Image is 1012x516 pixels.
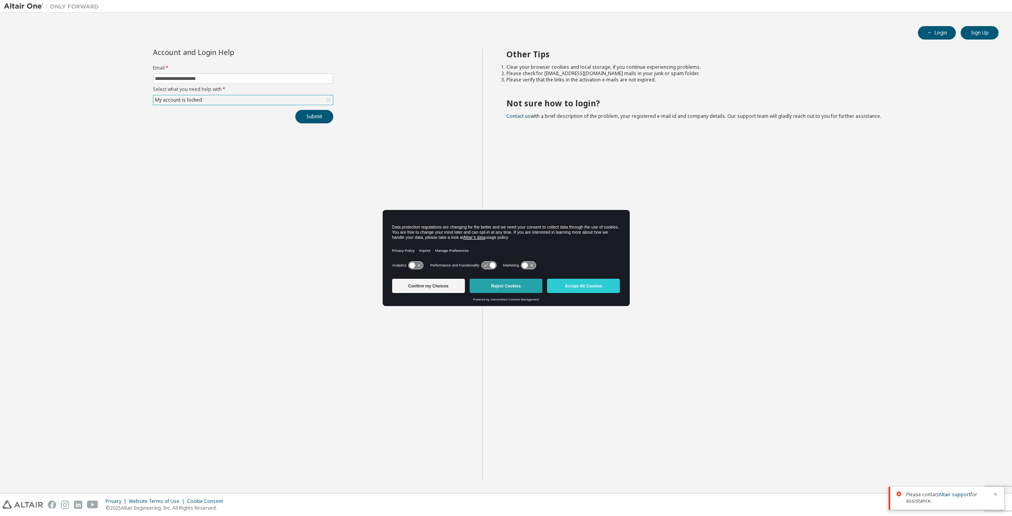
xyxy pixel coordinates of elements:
img: altair_logo.svg [2,501,43,509]
div: Cookie Consent [187,498,228,505]
span: with a brief description of the problem, your registered e-mail id and company details. Our suppo... [506,113,881,119]
img: youtube.svg [87,501,98,509]
button: Submit [295,110,333,123]
img: linkedin.svg [74,501,82,509]
p: © 2025 Altair Engineering, Inc. All Rights Reserved. [106,505,228,511]
a: Altair support [939,491,970,498]
button: Login [918,26,956,40]
button: Sign Up [961,26,999,40]
img: instagram.svg [61,501,69,509]
label: Email [153,65,333,71]
h2: Not sure how to login? [506,98,985,108]
img: Altair One [4,2,103,10]
div: My account is locked [154,96,203,104]
span: Please contact for assistance. [906,491,988,504]
img: facebook.svg [48,501,56,509]
label: Select what you need help with [153,86,333,93]
div: Privacy [106,498,129,505]
h2: Other Tips [506,49,985,59]
div: Account and Login Help [153,49,297,55]
div: Website Terms of Use [129,498,187,505]
a: Contact us [506,113,531,119]
div: My account is locked [153,95,333,105]
li: Clear your browser cookies and local storage, if you continue experiencing problems. [506,64,985,70]
li: Please verify that the links in the activation e-mails are not expired. [506,77,985,83]
li: Please check for [EMAIL_ADDRESS][DOMAIN_NAME] mails in your junk or spam folder. [506,70,985,77]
